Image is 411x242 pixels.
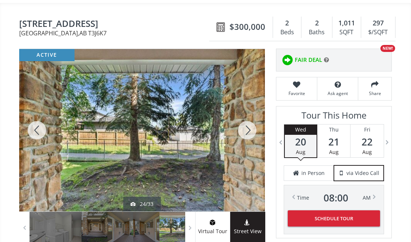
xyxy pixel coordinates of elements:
[229,21,265,32] span: $300,000
[19,49,265,211] div: 4507 45 Street SW #109 Calgary, AB T3J6K7 - Photo 24 of 33
[277,18,297,28] div: 2
[317,137,350,147] span: 21
[195,227,230,236] span: Virtual Tour
[284,110,384,124] h3: Tour This Home
[285,137,317,147] span: 20
[301,169,325,177] span: in Person
[346,169,379,177] span: via Video Call
[277,27,297,38] div: Beds
[317,124,350,135] div: Thu
[296,148,305,155] span: Aug
[362,90,388,97] span: Share
[338,18,355,28] span: 1,011
[365,18,391,28] div: 297
[19,19,213,30] span: 4507 45 Street SW #109
[305,18,328,28] div: 2
[336,27,357,38] div: SQFT
[362,148,372,155] span: Aug
[131,200,153,208] div: 24/33
[329,148,339,155] span: Aug
[297,193,371,203] div: Time AM
[350,137,384,147] span: 22
[19,30,213,36] span: [GEOGRAPHIC_DATA] , AB T3J6K7
[280,53,295,67] img: rating icon
[324,193,348,203] span: 08 : 00
[19,49,75,61] div: active
[321,90,354,97] span: Ask agent
[280,90,313,97] span: Favorite
[285,124,317,135] div: Wed
[365,27,391,38] div: $/SQFT
[350,124,384,135] div: Fri
[295,56,322,64] span: FAIR DEAL
[230,227,265,236] span: Street View
[305,27,328,38] div: Baths
[288,210,380,227] button: Schedule Tour
[209,220,216,225] img: virtual tour icon
[380,45,395,52] div: NEW!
